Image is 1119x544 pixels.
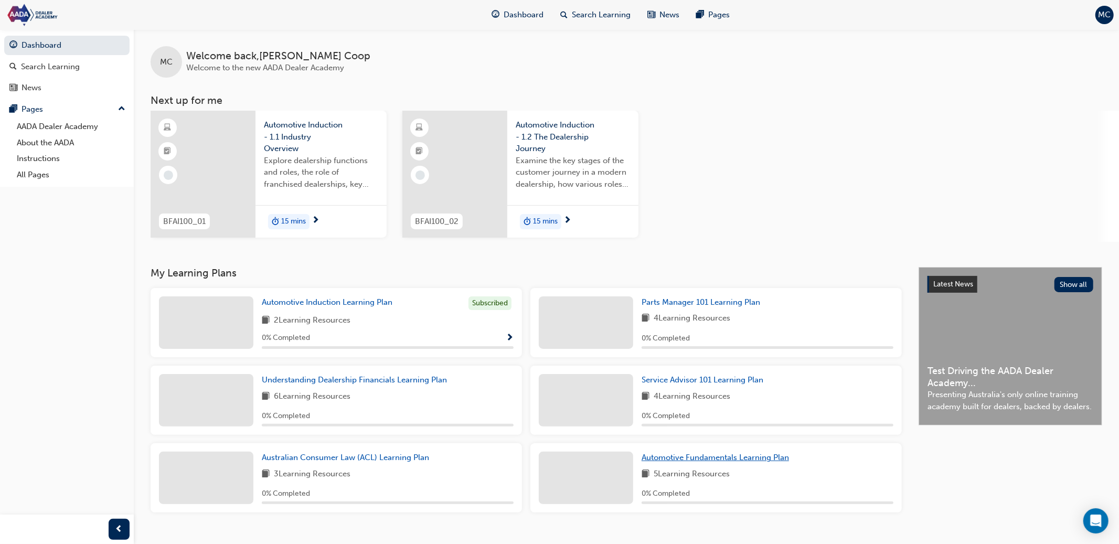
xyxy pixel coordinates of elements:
[22,103,43,115] div: Pages
[506,332,514,345] button: Show Progress
[919,267,1102,425] a: Latest NewsShow allTest Driving the AADA Dealer Academy...Presenting Australia's only online trai...
[654,312,730,325] span: 4 Learning Resources
[9,41,17,50] span: guage-icon
[642,312,649,325] span: book-icon
[262,410,310,422] span: 0 % Completed
[262,452,433,464] a: Australian Consumer Law (ACL) Learning Plan
[312,216,319,226] span: next-icon
[928,365,1093,389] span: Test Driving the AADA Dealer Academy...
[642,297,760,307] span: Parts Manager 101 Learning Plan
[560,8,568,22] span: search-icon
[13,119,130,135] a: AADA Dealer Academy
[933,280,973,289] span: Latest News
[654,468,730,481] span: 5 Learning Resources
[186,50,370,62] span: Welcome back , [PERSON_NAME] Coop
[262,374,451,386] a: Understanding Dealership Financials Learning Plan
[4,78,130,98] a: News
[262,488,310,500] span: 0 % Completed
[696,8,704,22] span: pages-icon
[264,155,378,190] span: Explore dealership functions and roles, the role of franchised dealerships, key industry players,...
[262,390,270,403] span: book-icon
[262,297,392,307] span: Automotive Induction Learning Plan
[164,121,172,135] span: learningResourceType_ELEARNING-icon
[415,216,459,228] span: BFAI100_02
[506,334,514,343] span: Show Progress
[281,216,306,228] span: 15 mins
[642,390,649,403] span: book-icon
[928,276,1093,293] a: Latest NewsShow all
[262,332,310,344] span: 0 % Completed
[492,8,499,22] span: guage-icon
[151,267,902,279] h3: My Learning Plans
[186,63,344,72] span: Welcome to the new AADA Dealer Academy
[708,9,730,21] span: Pages
[262,375,447,385] span: Understanding Dealership Financials Learning Plan
[415,170,425,180] span: learningRecordVerb_NONE-icon
[262,314,270,327] span: book-icon
[563,216,571,226] span: next-icon
[516,155,630,190] span: Examine the key stages of the customer journey in a modern dealership, how various roles and depa...
[688,4,738,26] a: pages-iconPages
[22,82,41,94] div: News
[4,36,130,55] a: Dashboard
[659,9,679,21] span: News
[13,151,130,167] a: Instructions
[647,8,655,22] span: news-icon
[264,119,378,155] span: Automotive Induction - 1.1 Industry Overview
[118,102,125,116] span: up-icon
[274,390,350,403] span: 6 Learning Resources
[4,100,130,119] button: Pages
[928,389,1093,412] span: Presenting Australia's only online training academy built for dealers, backed by dealers.
[642,488,690,500] span: 0 % Completed
[151,111,387,238] a: BFAI100_01Automotive Induction - 1.1 Industry OverviewExplore dealership functions and roles, the...
[642,453,789,462] span: Automotive Fundamentals Learning Plan
[483,4,552,26] a: guage-iconDashboard
[533,216,558,228] span: 15 mins
[21,61,80,73] div: Search Learning
[524,215,531,229] span: duration-icon
[13,167,130,183] a: All Pages
[504,9,543,21] span: Dashboard
[642,374,768,386] a: Service Advisor 101 Learning Plan
[642,375,763,385] span: Service Advisor 101 Learning Plan
[164,170,173,180] span: learningRecordVerb_NONE-icon
[552,4,639,26] a: search-iconSearch Learning
[572,9,631,21] span: Search Learning
[654,390,730,403] span: 4 Learning Resources
[163,216,206,228] span: BFAI100_01
[262,453,429,462] span: Australian Consumer Law (ACL) Learning Plan
[9,83,17,93] span: news-icon
[9,62,17,72] span: search-icon
[13,135,130,151] a: About the AADA
[642,410,690,422] span: 0 % Completed
[9,105,17,114] span: pages-icon
[274,468,350,481] span: 3 Learning Resources
[160,56,173,68] span: MC
[642,296,764,308] a: Parts Manager 101 Learning Plan
[402,111,638,238] a: BFAI100_02Automotive Induction - 1.2 The Dealership JourneyExamine the key stages of the customer...
[1099,9,1111,21] span: MC
[164,145,172,158] span: booktick-icon
[1083,508,1109,534] div: Open Intercom Messenger
[416,145,423,158] span: booktick-icon
[642,468,649,481] span: book-icon
[4,57,130,77] a: Search Learning
[1054,277,1094,292] button: Show all
[115,523,123,536] span: prev-icon
[639,4,688,26] a: news-iconNews
[272,215,279,229] span: duration-icon
[4,34,130,100] button: DashboardSearch LearningNews
[642,333,690,345] span: 0 % Completed
[516,119,630,155] span: Automotive Induction - 1.2 The Dealership Journey
[262,296,397,308] a: Automotive Induction Learning Plan
[1095,6,1114,24] button: MC
[262,468,270,481] span: book-icon
[274,314,350,327] span: 2 Learning Resources
[468,296,511,311] div: Subscribed
[416,121,423,135] span: learningResourceType_ELEARNING-icon
[5,3,126,27] img: Trak
[134,94,1119,106] h3: Next up for me
[642,452,793,464] a: Automotive Fundamentals Learning Plan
